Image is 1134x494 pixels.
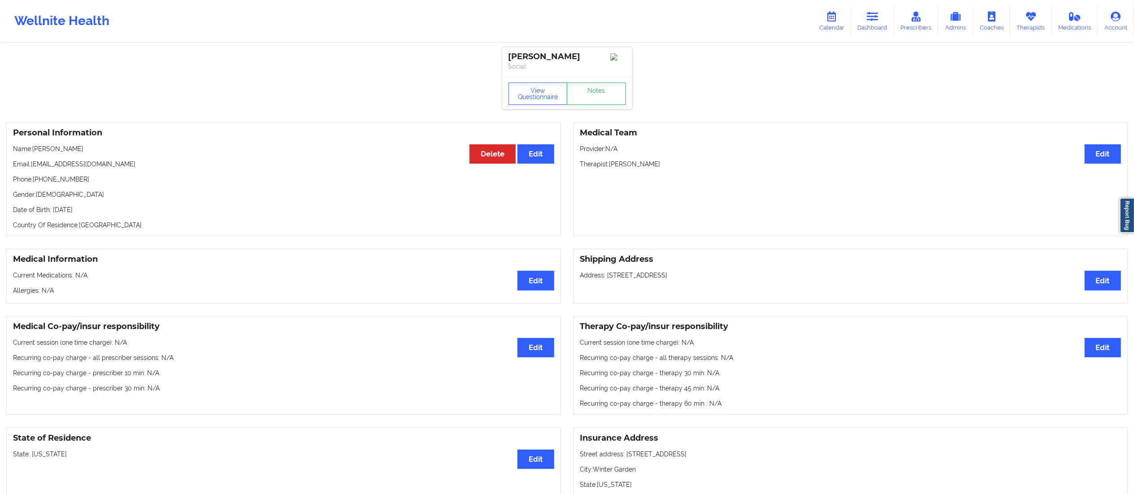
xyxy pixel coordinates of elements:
[13,254,554,264] h3: Medical Information
[580,254,1121,264] h3: Shipping Address
[580,160,1121,169] p: Therapist: [PERSON_NAME]
[13,286,554,295] p: Allergies: N/A
[13,338,554,347] p: Current session (one time charge): N/A
[13,128,554,138] h3: Personal Information
[580,368,1121,377] p: Recurring co-pay charge - therapy 30 min : N/A
[1010,6,1052,36] a: Therapists
[13,384,554,393] p: Recurring co-pay charge - prescriber 30 min : N/A
[580,128,1121,138] h3: Medical Team
[517,338,554,357] button: Edit
[13,321,554,332] h3: Medical Co-pay/insur responsibility
[13,353,554,362] p: Recurring co-pay charge - all prescriber sessions : N/A
[1085,338,1121,357] button: Edit
[1120,198,1134,233] a: Report Bug
[567,82,626,105] a: Notes
[580,480,1121,489] p: State: [US_STATE]
[973,6,1010,36] a: Coaches
[13,433,554,443] h3: State of Residence
[13,144,554,153] p: Name: [PERSON_NAME]
[580,144,1121,153] p: Provider: N/A
[508,62,626,71] p: Social
[13,368,554,377] p: Recurring co-pay charge - prescriber 10 min : N/A
[13,160,554,169] p: Email: [EMAIL_ADDRESS][DOMAIN_NAME]
[580,433,1121,443] h3: Insurance Address
[1098,6,1134,36] a: Account
[938,6,973,36] a: Admins
[13,271,554,280] p: Current Medications: N/A
[13,190,554,199] p: Gender: [DEMOGRAPHIC_DATA]
[894,6,938,36] a: Prescribers
[812,6,851,36] a: Calendar
[13,450,554,459] p: State: [US_STATE]
[580,465,1121,474] p: City: Winter Garden
[469,144,516,164] button: Delete
[517,144,554,164] button: Edit
[508,82,568,105] button: View Questionnaire
[580,338,1121,347] p: Current session (one time charge): N/A
[13,221,554,230] p: Country Of Residence: [GEOGRAPHIC_DATA]
[13,205,554,214] p: Date of Birth: [DATE]
[610,53,626,61] img: Image%2Fplaceholer-image.png
[508,52,626,62] div: [PERSON_NAME]
[851,6,894,36] a: Dashboard
[580,450,1121,459] p: Street address: [STREET_ADDRESS]
[580,321,1121,332] h3: Therapy Co-pay/insur responsibility
[1085,271,1121,290] button: Edit
[13,175,554,184] p: Phone: [PHONE_NUMBER]
[580,384,1121,393] p: Recurring co-pay charge - therapy 45 min : N/A
[580,399,1121,408] p: Recurring co-pay charge - therapy 60 min : N/A
[517,450,554,469] button: Edit
[517,271,554,290] button: Edit
[580,353,1121,362] p: Recurring co-pay charge - all therapy sessions : N/A
[580,271,1121,280] p: Address: [STREET_ADDRESS]
[1052,6,1098,36] a: Medications
[1085,144,1121,164] button: Edit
